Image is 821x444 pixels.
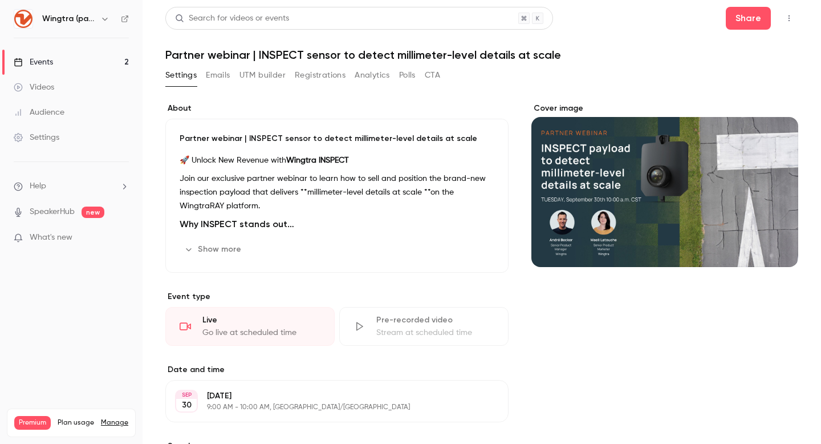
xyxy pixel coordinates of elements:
[180,217,494,231] h2: Why INSPECT stands out
[180,133,494,144] p: Partner webinar | INSPECT sensor to detect millimeter-level details at scale
[531,103,798,267] section: Cover image
[30,206,75,218] a: SpeakerHub
[202,314,320,326] div: Live
[206,66,230,84] button: Emails
[180,172,494,213] p: Join our exclusive partner webinar to learn how to sell and position the brand-new inspection pay...
[286,156,349,164] strong: Wingtra INSPECT
[182,399,192,411] p: 30
[14,107,64,118] div: Audience
[531,103,798,114] label: Cover image
[376,327,494,338] div: Stream at scheduled time
[165,364,509,376] label: Date and time
[202,327,320,338] div: Go live at scheduled time
[180,240,248,259] button: Show more
[726,7,771,30] button: Share
[239,66,286,84] button: UTM builder
[165,103,509,114] label: About
[165,307,335,346] div: LiveGo live at scheduled time
[30,180,46,192] span: Help
[376,314,494,326] div: Pre-recorded video
[295,66,346,84] button: Registrations
[58,418,94,427] span: Plan usage
[165,48,798,62] h1: Partner webinar | INSPECT sensor to detect millimeter-level details at scale
[207,390,448,402] p: [DATE]
[14,82,54,93] div: Videos
[14,132,59,143] div: Settings
[14,10,32,28] img: Wingtra (partners)
[175,13,289,25] div: Search for videos or events
[30,232,72,244] span: What's new
[339,307,509,346] div: Pre-recorded videoStream at scheduled time
[399,66,416,84] button: Polls
[165,291,509,302] p: Event type
[207,403,448,412] p: 9:00 AM - 10:00 AM, [GEOGRAPHIC_DATA]/[GEOGRAPHIC_DATA]
[425,66,440,84] button: CTA
[165,66,197,84] button: Settings
[42,13,96,25] h6: Wingtra (partners)
[176,391,197,399] div: SEP
[101,418,128,427] a: Manage
[14,180,129,192] li: help-dropdown-opener
[180,154,494,167] p: 🚀 Unlock New Revenue with
[355,66,390,84] button: Analytics
[14,416,51,430] span: Premium
[14,56,53,68] div: Events
[82,207,104,218] span: new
